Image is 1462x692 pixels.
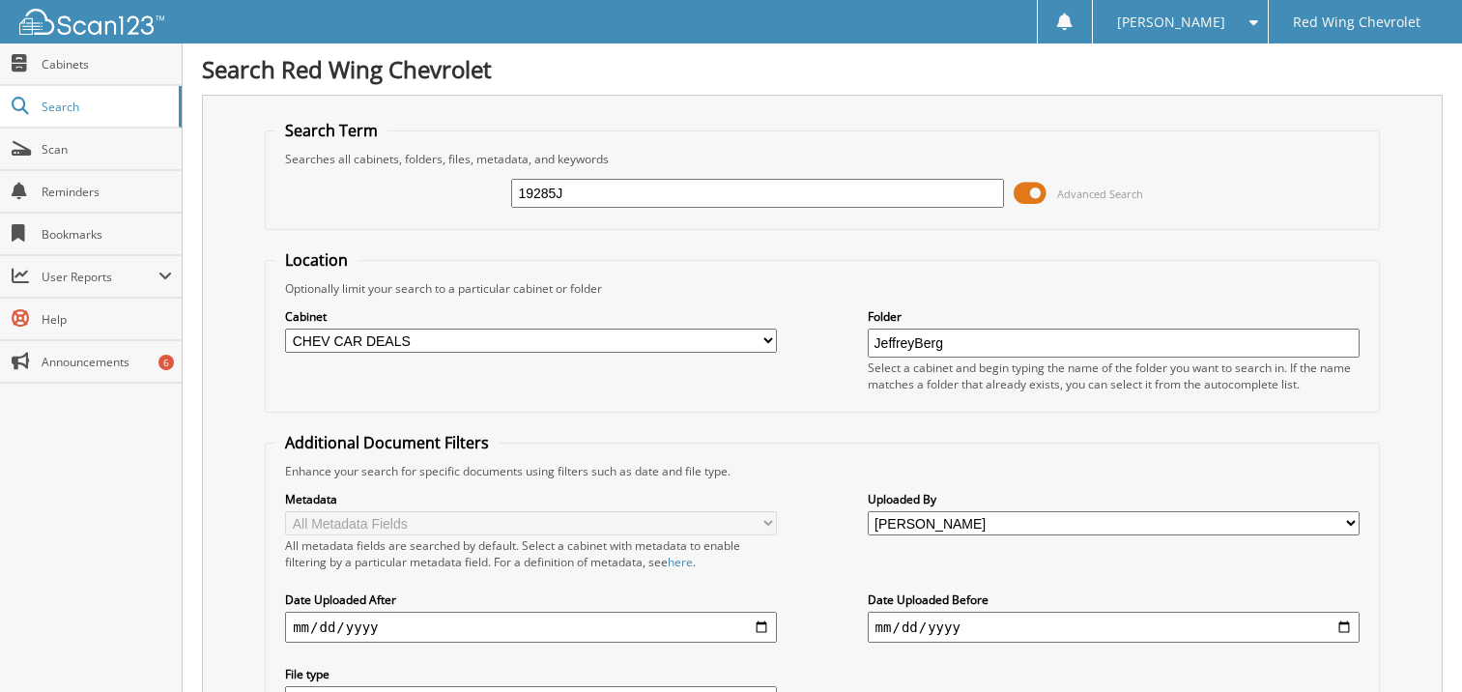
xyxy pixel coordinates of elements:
span: Red Wing Chevrolet [1293,16,1420,28]
div: All metadata fields are searched by default. Select a cabinet with metadata to enable filtering b... [285,537,777,570]
span: User Reports [42,269,158,285]
input: start [285,612,777,643]
legend: Search Term [275,120,387,141]
span: Help [42,311,172,328]
span: Announcements [42,354,172,370]
legend: Additional Document Filters [275,432,499,453]
div: Optionally limit your search to a particular cabinet or folder [275,280,1369,297]
a: here [668,554,693,570]
span: Advanced Search [1057,187,1143,201]
label: Date Uploaded Before [868,591,1360,608]
div: 6 [158,355,174,370]
span: Cabinets [42,56,172,72]
div: Searches all cabinets, folders, files, metadata, and keywords [275,151,1369,167]
input: end [868,612,1360,643]
span: Reminders [42,184,172,200]
label: Uploaded By [868,491,1360,507]
div: Select a cabinet and begin typing the name of the folder you want to search in. If the name match... [868,360,1360,392]
div: Enhance your search for specific documents using filters such as date and file type. [275,463,1369,479]
span: Bookmarks [42,226,172,243]
label: Folder [868,308,1360,325]
label: File type [285,666,777,682]
img: scan123-logo-white.svg [19,9,164,35]
legend: Location [275,249,358,271]
span: Scan [42,141,172,158]
span: [PERSON_NAME] [1117,16,1225,28]
label: Metadata [285,491,777,507]
label: Date Uploaded After [285,591,777,608]
h1: Search Red Wing Chevrolet [202,53,1443,85]
label: Cabinet [285,308,777,325]
span: Search [42,99,169,115]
